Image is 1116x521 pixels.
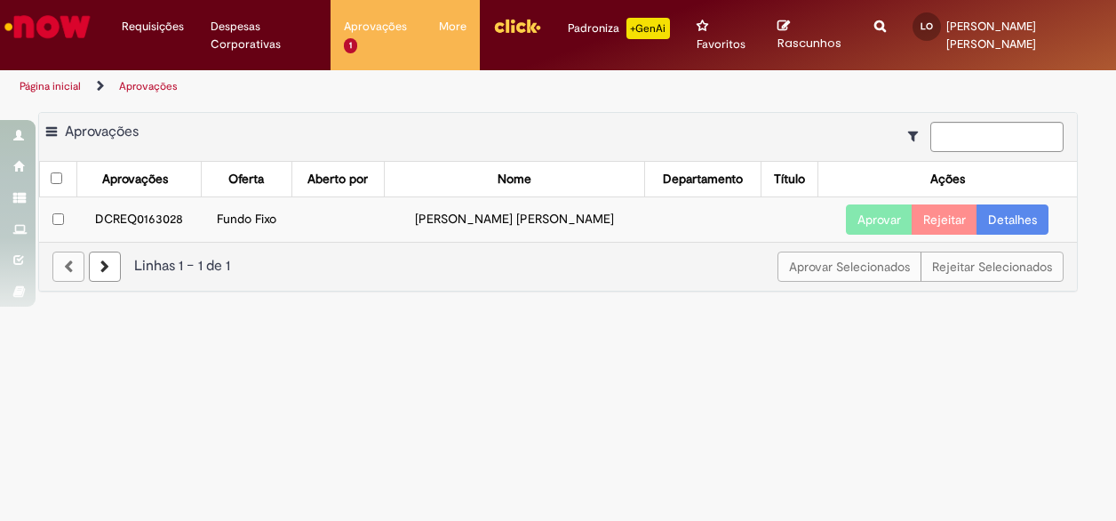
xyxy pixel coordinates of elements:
img: ServiceNow [2,9,93,44]
span: Aprovações [65,123,139,140]
button: Aprovar [846,204,913,235]
i: Mostrar filtros para: Suas Solicitações [908,130,927,142]
div: Oferta [228,171,264,188]
span: LO [921,20,933,32]
a: Aprovações [119,79,178,93]
span: Despesas Corporativas [211,18,318,53]
div: Linhas 1 − 1 de 1 [52,256,1064,277]
span: Aprovações [344,18,407,36]
button: Rejeitar [912,204,977,235]
div: Departamento [663,171,743,188]
td: Fundo Fixo [202,197,292,243]
div: Aprovações [102,171,168,188]
span: 1 [344,38,357,53]
div: Ações [930,171,965,188]
ul: Trilhas de página [13,70,730,103]
span: Favoritos [697,36,745,53]
a: Detalhes [976,204,1048,235]
span: [PERSON_NAME] [PERSON_NAME] [946,19,1036,52]
img: click_logo_yellow_360x200.png [493,12,541,39]
div: Nome [498,171,531,188]
span: More [439,18,466,36]
a: Página inicial [20,79,81,93]
div: Padroniza [568,18,670,39]
th: Aprovações [76,162,202,196]
div: Aberto por [307,171,368,188]
p: +GenAi [626,18,670,39]
a: Rascunhos [777,19,848,52]
td: DCREQ0163028 [76,197,202,243]
span: Requisições [122,18,184,36]
span: Rascunhos [777,35,841,52]
td: [PERSON_NAME] [PERSON_NAME] [384,197,645,243]
div: Título [774,171,805,188]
